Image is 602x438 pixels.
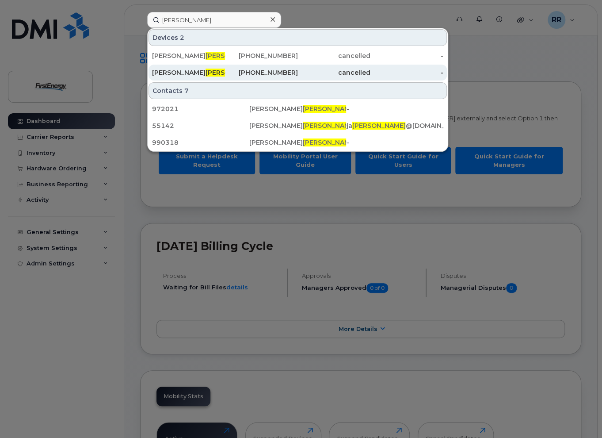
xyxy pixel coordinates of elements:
a: 990318[PERSON_NAME][PERSON_NAME]- [149,134,447,150]
span: [PERSON_NAME] [206,52,259,60]
div: cancelled [298,51,371,60]
span: [PERSON_NAME] [303,122,356,130]
div: cancelled [298,68,371,77]
div: - [346,138,443,147]
div: [PERSON_NAME] [152,68,225,77]
a: 55142[PERSON_NAME][PERSON_NAME]ja[PERSON_NAME]@[DOMAIN_NAME] [149,118,447,134]
div: Contacts [149,82,447,99]
div: [PHONE_NUMBER] [225,68,298,77]
span: 2 [180,33,184,42]
a: 972021[PERSON_NAME][PERSON_NAME]- [149,101,447,117]
div: [PERSON_NAME] [249,138,347,147]
div: Devices [149,29,447,46]
div: 972021 [152,104,249,113]
div: [PERSON_NAME] [152,51,225,60]
a: [PERSON_NAME][PERSON_NAME][PHONE_NUMBER]cancelled- [149,65,447,81]
span: 7 [184,86,189,95]
div: [PERSON_NAME] [249,121,347,130]
div: - [370,68,443,77]
span: [PERSON_NAME] [303,138,356,146]
div: 990318 [152,138,249,147]
div: [PHONE_NUMBER] [225,51,298,60]
div: ja @[DOMAIN_NAME] [346,121,443,130]
div: - [370,51,443,60]
span: [PERSON_NAME] [303,105,356,113]
div: - [346,104,443,113]
span: [PERSON_NAME] [352,122,405,130]
span: [PERSON_NAME] [206,69,259,77]
div: 55142 [152,121,249,130]
a: [PERSON_NAME][PERSON_NAME][PHONE_NUMBER]cancelled- [149,48,447,64]
div: [PERSON_NAME] [249,104,347,113]
iframe: Messenger Launcher [564,400,595,431]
